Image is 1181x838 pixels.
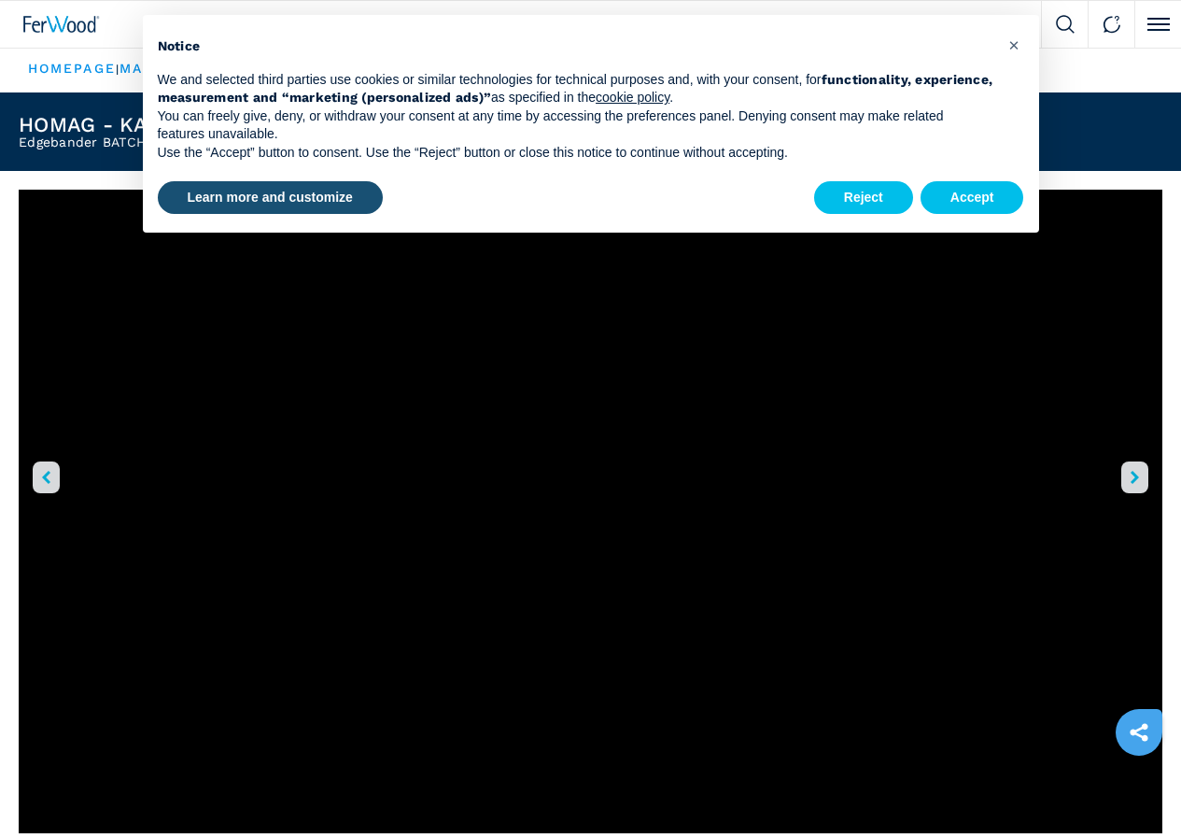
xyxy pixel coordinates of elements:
p: You can freely give, deny, or withdraw your consent at any time by accessing the preferences pane... [158,107,994,144]
h2: Notice [158,37,994,56]
div: Go to Slide 1 [19,190,1162,833]
button: Click to toggle menu [1134,1,1181,48]
a: sharethis [1116,709,1162,756]
button: Reject [814,181,913,215]
iframe: YouTube video player [19,190,1162,833]
iframe: Chat [1102,754,1167,824]
h2: Edgebander BATCH 1 [19,135,297,149]
img: Search [1056,15,1075,34]
button: left-button [33,462,60,493]
button: right-button [1121,462,1148,493]
img: Contact us [1103,15,1121,34]
a: HOMEPAGE [28,61,116,76]
h1: HOMAG - KAR 310 Profiline [19,115,297,135]
strong: functionality, experience, measurement and “marketing (personalized ads)” [158,72,993,106]
button: Learn more and customize [158,181,383,215]
p: Use the “Accept” button to consent. Use the “Reject” button or close this notice to continue with... [158,144,994,163]
a: cookie policy [596,90,669,105]
span: × [1008,34,1019,56]
span: | [116,63,120,76]
img: Ferwood [23,16,100,33]
p: We and selected third parties use cookies or similar technologies for technical purposes and, wit... [158,71,994,107]
button: Accept [921,181,1024,215]
a: machines [120,61,204,76]
button: Close this notice [1000,30,1030,60]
